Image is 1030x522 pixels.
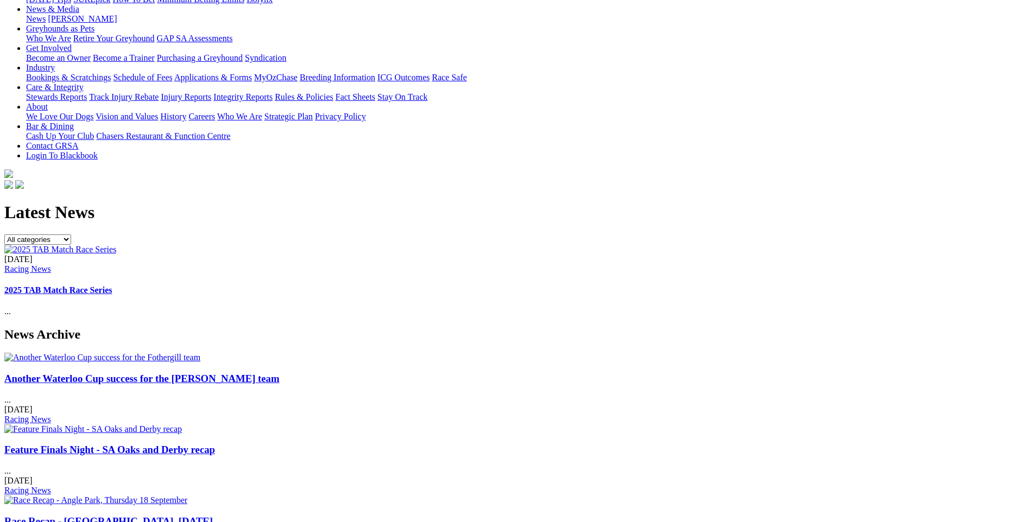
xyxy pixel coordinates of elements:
a: Feature Finals Night - SA Oaks and Derby recap [4,444,215,455]
a: Retire Your Greyhound [73,34,155,43]
a: Schedule of Fees [113,73,172,82]
h2: News Archive [4,327,1026,342]
img: Another Waterloo Cup success for the Fothergill team [4,353,200,362]
a: Get Involved [26,43,72,53]
img: 2025 TAB Match Race Series [4,245,116,254]
a: Stewards Reports [26,92,87,101]
a: History [160,112,186,121]
a: Greyhounds as Pets [26,24,94,33]
span: [DATE] [4,476,33,485]
a: Track Injury Rebate [89,92,159,101]
a: Fact Sheets [336,92,375,101]
a: Integrity Reports [213,92,273,101]
a: ICG Outcomes [377,73,429,82]
a: Syndication [245,53,286,62]
img: Feature Finals Night - SA Oaks and Derby recap [4,424,182,434]
div: Industry [26,73,1026,82]
img: facebook.svg [4,180,13,189]
a: Racing News [4,264,51,273]
div: About [26,112,1026,122]
a: Privacy Policy [315,112,366,121]
a: Bar & Dining [26,122,74,131]
a: Strategic Plan [264,112,313,121]
img: twitter.svg [15,180,24,189]
a: News [26,14,46,23]
div: Greyhounds as Pets [26,34,1026,43]
a: Chasers Restaurant & Function Centre [96,131,230,141]
div: ... [4,373,1026,424]
a: Cash Up Your Club [26,131,94,141]
a: 2025 TAB Match Race Series [4,285,112,295]
a: Rules & Policies [275,92,333,101]
a: Who We Are [217,112,262,121]
img: logo-grsa-white.png [4,169,13,178]
a: Who We Are [26,34,71,43]
img: Race Recap - Angle Park, Thursday 18 September [4,495,187,505]
a: Industry [26,63,55,72]
a: Racing News [4,415,51,424]
a: News & Media [26,4,79,14]
div: ... [4,254,1026,317]
a: Vision and Values [96,112,158,121]
a: Racing News [4,486,51,495]
a: Login To Blackbook [26,151,98,160]
div: Bar & Dining [26,131,1026,141]
div: Get Involved [26,53,1026,63]
div: ... [4,444,1026,495]
div: News & Media [26,14,1026,24]
a: [PERSON_NAME] [48,14,117,23]
a: Injury Reports [161,92,211,101]
a: We Love Our Dogs [26,112,93,121]
h1: Latest News [4,202,1026,222]
a: MyOzChase [254,73,298,82]
a: Bookings & Scratchings [26,73,111,82]
div: Care & Integrity [26,92,1026,102]
a: Become a Trainer [93,53,155,62]
a: Applications & Forms [174,73,252,82]
a: Purchasing a Greyhound [157,53,243,62]
a: Careers [188,112,215,121]
a: Race Safe [432,73,466,82]
a: GAP SA Assessments [157,34,233,43]
a: Contact GRSA [26,141,78,150]
span: [DATE] [4,405,33,414]
a: Stay On Track [377,92,427,101]
span: [DATE] [4,254,33,264]
a: Breeding Information [300,73,375,82]
a: Become an Owner [26,53,91,62]
a: About [26,102,48,111]
a: Care & Integrity [26,82,84,92]
a: Another Waterloo Cup success for the [PERSON_NAME] team [4,373,280,384]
